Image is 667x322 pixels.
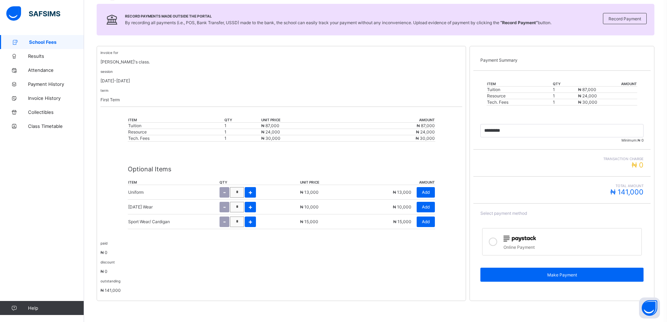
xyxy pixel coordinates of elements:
td: Resource [487,93,553,99]
span: Add [422,204,430,210]
p: Uniform [128,190,144,195]
span: Add [422,190,430,195]
span: ₦ 0 [638,138,644,142]
img: safsims [6,6,60,21]
small: invoice for [100,50,118,55]
th: amount [343,180,435,185]
span: Record Payment [609,16,641,21]
span: ₦ 0 [100,250,107,255]
span: Total Amount [480,184,644,188]
small: discount [100,260,115,264]
th: amount [348,117,435,123]
td: 1 [553,99,578,105]
span: Class Timetable [28,123,84,129]
th: unit price [261,117,348,123]
span: Payment History [28,81,84,87]
span: Help [28,305,84,311]
td: 1 [224,123,261,129]
th: item [128,180,220,185]
span: Results [28,53,84,59]
button: Open asap [639,297,660,318]
span: ₦ 24,000 [261,129,280,135]
span: - [223,218,226,225]
th: qty [219,180,299,185]
span: ₦ 141,000 [100,288,121,293]
small: outstanding [100,279,120,283]
span: ₦ 13,000 [393,190,411,195]
span: ₦ 30,000 [416,136,435,141]
span: Invoice History [28,95,84,101]
small: session [100,69,113,74]
span: ₦ 24,000 [578,93,597,98]
span: ₦ 0 [632,161,644,169]
p: First Term [100,97,462,102]
p: Optional Items [128,165,435,173]
span: ₦ 141,000 [610,188,644,196]
span: ₦ 0 [100,269,107,274]
td: 1 [553,93,578,99]
th: item [487,81,553,87]
p: Payment Summary [480,57,644,63]
span: + [248,189,252,196]
span: + [248,203,252,211]
small: term [100,88,109,93]
span: By recording all payments (i.e., POS, Bank Transfer, USSD) made to the bank, the school can easil... [125,20,551,25]
td: Tuition [487,87,553,93]
td: 1 [553,87,578,93]
b: “Record Payment” [500,20,538,25]
div: Tech. Fees [128,136,224,141]
span: ₦ 13,000 [300,190,319,195]
p: [DATE] Wear [128,204,153,210]
div: Tuition [128,123,224,128]
span: - [223,189,226,196]
p: Sport Wear/ Cardigan [128,219,170,224]
span: + [248,218,252,225]
th: item [128,117,224,123]
th: amount [578,81,637,87]
td: Tech. Fees [487,99,553,105]
span: ₦ 10,000 [300,204,319,210]
span: ₦ 15,000 [393,219,411,224]
span: Add [422,219,430,224]
span: ₦ 30,000 [578,100,597,105]
img: paystack.0b99254114f7d5403c0525f3550acd03.svg [503,235,536,242]
th: unit price [300,180,343,185]
th: qty [553,81,578,87]
span: Select payment method [480,211,527,216]
span: ₦ 24,000 [416,129,435,135]
span: Transaction charge [480,157,644,161]
span: Record Payments Made Outside the Portal [125,14,551,18]
span: Collectibles [28,109,84,115]
span: Make Payment [486,272,638,278]
span: ₦ 30,000 [261,136,280,141]
span: Minimum: [480,138,644,142]
p: [DATE]-[DATE] [100,78,462,83]
div: Online Payment [503,243,638,250]
p: [PERSON_NAME]'s class. [100,59,462,64]
span: ₦ 87,000 [578,87,596,92]
th: qty [224,117,261,123]
td: 1 [224,135,261,142]
span: ₦ 15,000 [300,219,318,224]
small: paid [100,241,107,245]
span: ₦ 87,000 [417,123,435,128]
span: School Fees [29,39,84,45]
span: ₦ 10,000 [393,204,411,210]
td: 1 [224,129,261,135]
span: ₦ 87,000 [261,123,279,128]
span: Attendance [28,67,84,73]
span: - [223,203,226,211]
div: Resource [128,129,224,135]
